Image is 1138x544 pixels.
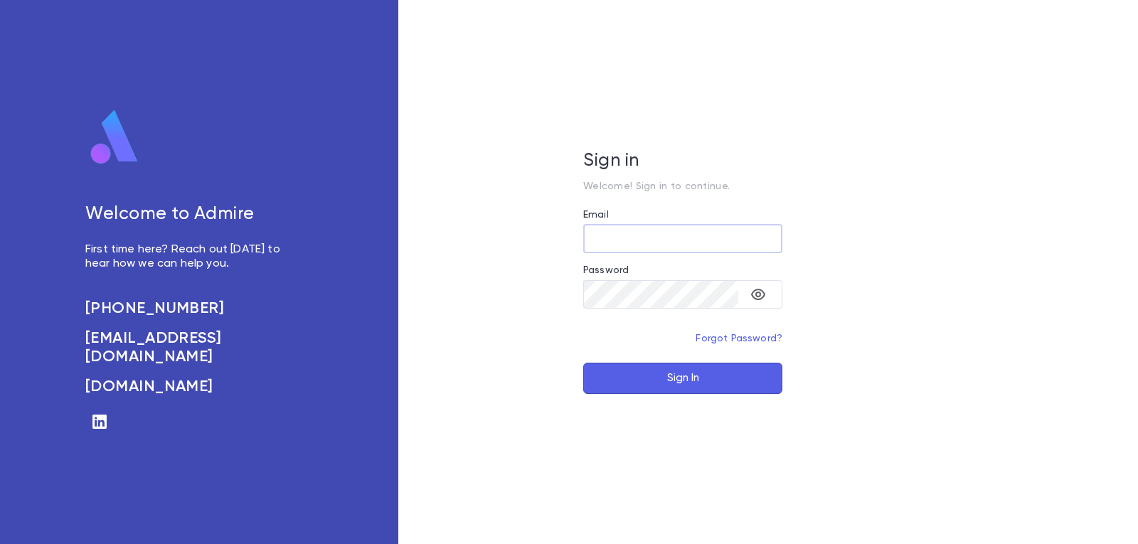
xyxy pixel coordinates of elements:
[85,242,296,271] p: First time here? Reach out [DATE] to hear how we can help you.
[696,334,782,343] a: Forgot Password?
[583,209,609,220] label: Email
[583,265,629,276] label: Password
[583,151,782,172] h5: Sign in
[744,280,772,309] button: toggle password visibility
[85,299,296,318] a: [PHONE_NUMBER]
[85,204,296,225] h5: Welcome to Admire
[583,181,782,192] p: Welcome! Sign in to continue.
[85,109,144,166] img: logo
[583,363,782,394] button: Sign In
[85,378,296,396] a: [DOMAIN_NAME]
[85,329,296,366] a: [EMAIL_ADDRESS][DOMAIN_NAME]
